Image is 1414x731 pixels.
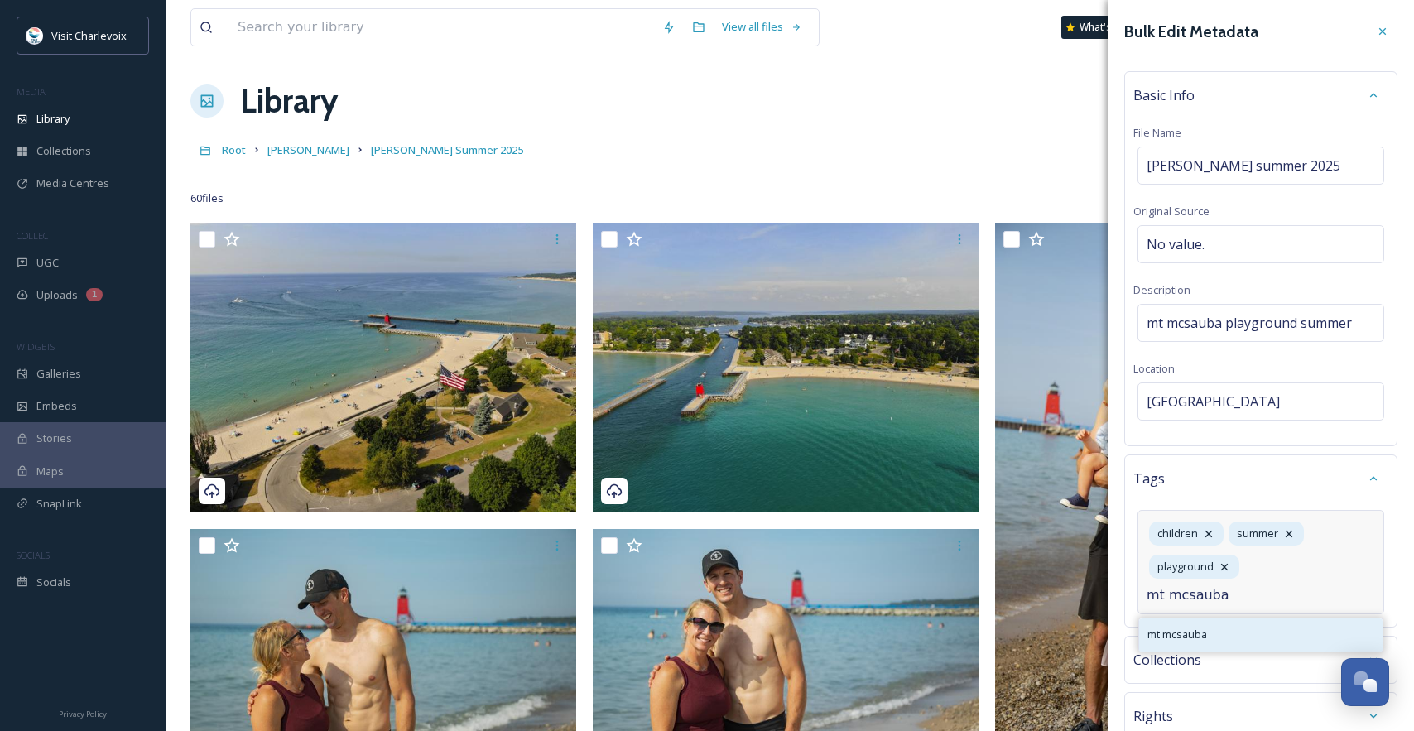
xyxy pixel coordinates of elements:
[1341,658,1389,706] button: Open Chat
[190,223,576,512] img: 59.jpg
[1133,125,1181,140] span: File Name
[1133,85,1195,105] span: Basic Info
[1133,469,1165,488] span: Tags
[1133,650,1201,670] span: Collections
[1157,559,1214,575] span: playground
[1147,156,1340,176] span: [PERSON_NAME] summer 2025
[51,28,127,43] span: Visit Charlevoix
[190,190,224,206] span: 60 file s
[1133,361,1175,376] span: Location
[17,549,50,561] span: SOCIALS
[1237,526,1278,541] span: summer
[17,340,55,353] span: WIDGETS
[593,223,979,512] img: 60.jpg
[1124,20,1258,44] h3: Bulk Edit Metadata
[1133,706,1173,726] span: Rights
[17,85,46,98] span: MEDIA
[267,142,349,157] span: [PERSON_NAME]
[36,111,70,127] span: Library
[86,288,103,301] div: 1
[59,709,107,719] span: Privacy Policy
[1133,204,1210,219] span: Original Source
[222,140,246,160] a: Root
[1147,313,1352,333] span: mt mcsauba playground summer
[1147,392,1280,411] span: [GEOGRAPHIC_DATA]
[714,11,810,43] a: View all files
[1147,627,1207,642] span: mt mcsauba
[36,287,78,303] span: Uploads
[17,229,52,242] span: COLLECT
[36,496,82,512] span: SnapLink
[1147,234,1205,254] span: No value.
[1061,16,1144,39] a: What's New
[1133,282,1190,297] span: Description
[371,142,523,157] span: [PERSON_NAME] Summer 2025
[222,142,246,157] span: Root
[371,140,523,160] a: [PERSON_NAME] Summer 2025
[36,366,81,382] span: Galleries
[36,176,109,191] span: Media Centres
[1157,526,1198,541] span: children
[229,9,654,46] input: Search your library
[36,430,72,446] span: Stories
[1147,585,1312,605] input: Type your tags here
[36,464,64,479] span: Maps
[36,398,77,414] span: Embeds
[36,143,91,159] span: Collections
[36,575,71,590] span: Socials
[59,703,107,723] a: Privacy Policy
[26,27,43,44] img: Visit-Charlevoix_Logo.jpg
[240,76,338,126] a: Library
[36,255,59,271] span: UGC
[267,140,349,160] a: [PERSON_NAME]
